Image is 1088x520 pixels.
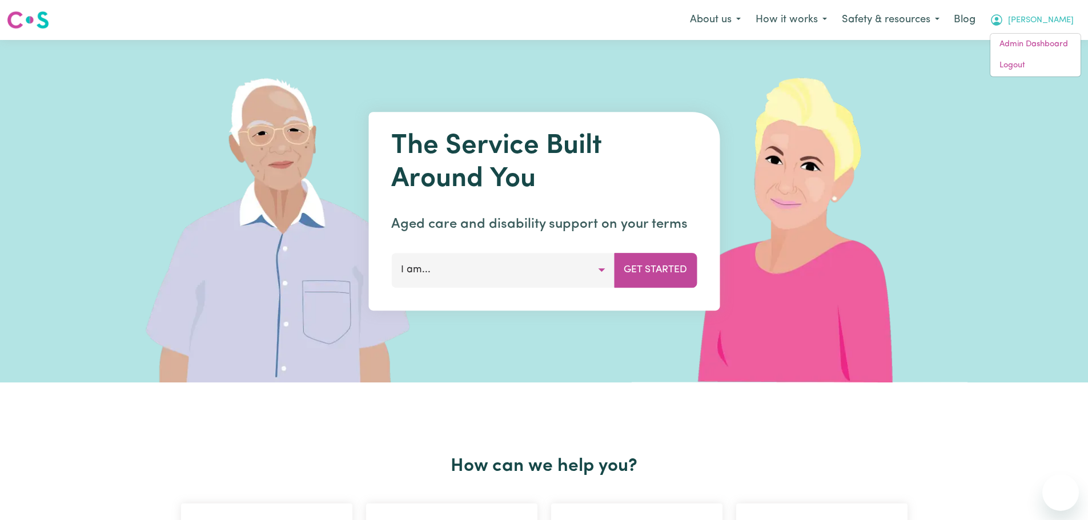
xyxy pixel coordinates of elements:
[391,130,697,196] h1: The Service Built Around You
[947,7,982,33] a: Blog
[614,253,697,287] button: Get Started
[391,214,697,235] p: Aged care and disability support on your terms
[990,55,1081,76] a: Logout
[982,8,1081,32] button: My Account
[7,10,49,30] img: Careseekers logo
[7,7,49,33] a: Careseekers logo
[834,8,947,32] button: Safety & resources
[174,455,914,477] h2: How can we help you?
[1008,14,1074,27] span: [PERSON_NAME]
[990,33,1081,77] div: My Account
[748,8,834,32] button: How it works
[1042,474,1079,511] iframe: Button to launch messaging window
[682,8,748,32] button: About us
[391,253,615,287] button: I am...
[990,34,1081,55] a: Admin Dashboard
